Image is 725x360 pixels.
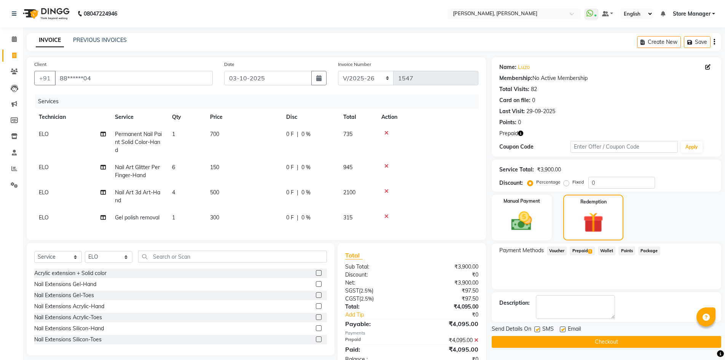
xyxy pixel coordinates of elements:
div: ₹4,095.00 [412,319,484,328]
span: 1 [172,214,175,221]
span: 0 % [301,163,311,171]
label: Percentage [536,179,561,186]
span: Package [638,246,660,255]
span: SGST [345,287,359,294]
div: Service Total: [499,166,534,174]
div: Nail Extensions Gel-Toes [34,291,94,299]
label: Invoice Number [338,61,371,68]
span: 315 [343,214,352,221]
div: Card on file: [499,96,531,104]
div: No Active Membership [499,74,714,82]
a: Luzo [518,63,530,71]
div: Points: [499,118,516,126]
div: Total: [339,303,412,311]
span: 150 [210,164,219,171]
div: Acrylic extension + Solid color [34,269,107,277]
span: Prepaid [570,246,594,255]
div: Last Visit: [499,107,525,115]
div: ₹3,900.00 [537,166,561,174]
th: Total [339,109,377,126]
span: ELO [39,131,49,138]
div: Payments [345,330,478,336]
span: 0 F [286,130,294,138]
div: Nail Extensions Acrylic-Toes [34,314,102,322]
div: Payable: [339,319,412,328]
div: Sub Total: [339,263,412,271]
label: Redemption [580,198,607,205]
div: 0 [532,96,535,104]
span: SMS [542,325,554,334]
div: ₹3,900.00 [412,263,484,271]
span: 0 F [286,189,294,197]
div: 0 [518,118,521,126]
div: Nail Extensions Silicon-Toes [34,336,102,344]
input: Search by Name/Mobile/Email/Code [55,71,213,85]
a: PREVIOUS INVOICES [73,37,127,43]
input: Search or Scan [138,251,327,262]
span: 2.5% [360,288,372,294]
span: | [297,130,298,138]
span: Permanent Nail Paint Solid Color-Hand [115,131,162,154]
span: Wallet [598,246,616,255]
th: Service [110,109,167,126]
th: Technician [34,109,110,126]
span: Nail Art 3d Art-Hand [115,189,160,204]
span: ELO [39,214,49,221]
span: 0 F [286,214,294,222]
div: 29-09-2025 [526,107,555,115]
span: | [297,163,298,171]
span: Points [618,246,635,255]
div: ₹0 [424,311,484,319]
span: 6 [172,164,175,171]
div: Name: [499,63,516,71]
img: _gift.svg [577,210,610,235]
div: ₹4,095.00 [412,303,484,311]
a: Add Tip [339,311,424,319]
img: logo [19,3,72,24]
span: ELO [39,189,49,196]
div: Coupon Code [499,143,571,151]
span: 1 [172,131,175,138]
input: Enter Offer / Coupon Code [570,141,678,153]
button: Apply [681,141,703,153]
div: Nail Extensions Silicon-Hand [34,325,104,333]
div: ( ) [339,287,412,295]
span: Prepaid [499,130,518,138]
span: 735 [343,131,352,138]
div: Nail Extensions Gel-Hand [34,280,96,288]
th: Qty [167,109,206,126]
div: Discount: [339,271,412,279]
a: INVOICE [36,34,64,47]
span: 1 [588,249,592,254]
span: Gel polish removal [115,214,159,221]
div: Net: [339,279,412,287]
span: CGST [345,295,359,302]
span: 945 [343,164,352,171]
span: 0 % [301,189,311,197]
div: Nail Extensions Acrylic-Hand [34,302,104,310]
span: Store Manager [673,10,711,18]
button: Create New [637,36,681,48]
span: 700 [210,131,219,138]
label: Client [34,61,46,68]
span: 2.5% [361,296,372,302]
div: ₹3,900.00 [412,279,484,287]
div: Membership: [499,74,532,82]
th: Action [377,109,478,126]
th: Disc [282,109,339,126]
span: Email [568,325,581,334]
span: Voucher [547,246,567,255]
div: ₹0 [412,271,484,279]
span: | [297,189,298,197]
div: Discount: [499,179,523,187]
span: Send Details On [492,325,531,334]
b: 08047224946 [84,3,117,24]
div: Services [35,94,484,109]
label: Manual Payment [504,198,540,205]
span: 0 F [286,163,294,171]
div: Prepaid [339,336,412,344]
button: Save [684,36,711,48]
img: _cash.svg [505,209,539,233]
div: Total Visits: [499,85,529,93]
span: Payment Methods [499,246,544,254]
